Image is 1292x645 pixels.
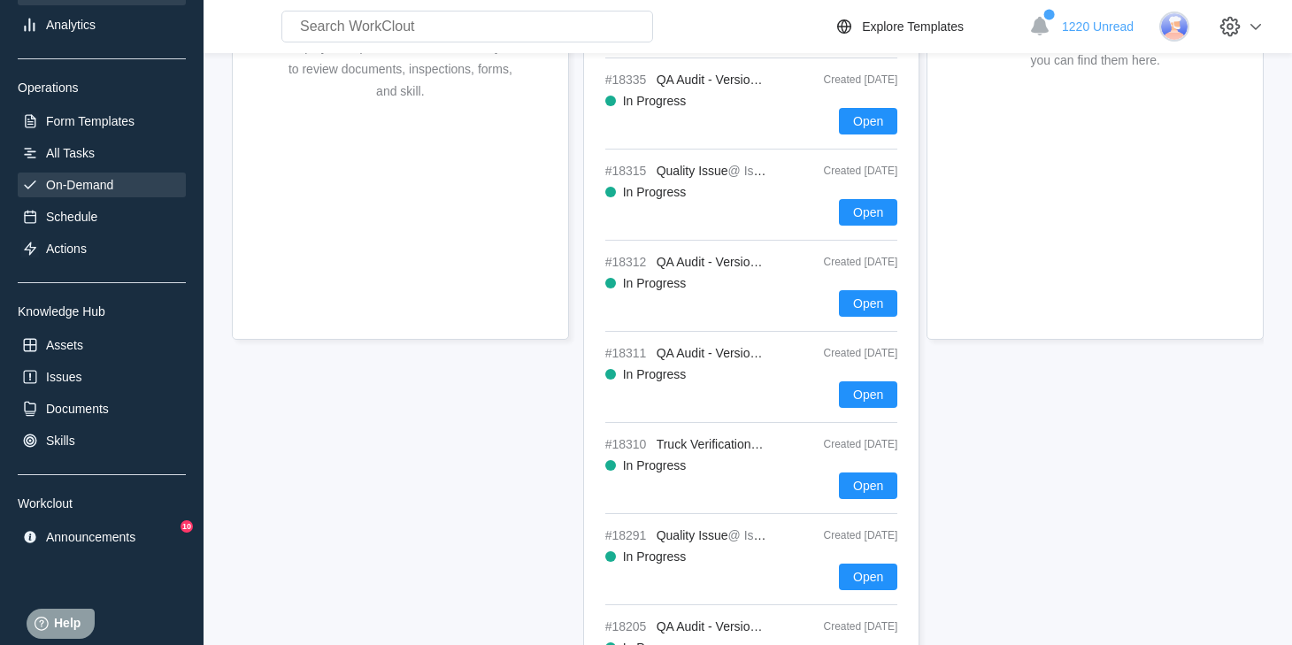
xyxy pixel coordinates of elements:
[782,438,897,450] div: Created [DATE]
[782,620,897,633] div: Created [DATE]
[46,146,95,160] div: All Tasks
[46,530,135,544] div: Announcements
[839,472,897,499] button: Open
[605,619,650,633] span: #18205
[605,528,650,542] span: #18291
[657,437,764,451] span: Truck Verification
[657,528,728,542] span: Quality Issue
[18,304,186,319] div: Knowledge Hub
[728,164,808,178] mark: @ Issue origin
[839,564,897,590] button: Open
[657,73,774,87] span: QA Audit - Version 21
[623,549,687,564] div: In Progress
[46,114,135,128] div: Form Templates
[853,115,883,127] span: Open
[605,164,650,178] span: #18315
[782,165,897,177] div: Created [DATE]
[839,290,897,317] button: Open
[657,346,774,360] span: QA Audit - Version 21
[18,204,186,229] a: Schedule
[18,12,186,37] a: Analytics
[605,73,650,87] span: #18335
[18,365,186,389] a: Issues
[728,528,808,542] mark: @ Issue origin
[18,173,186,197] a: On-Demand
[782,256,897,268] div: Created [DATE]
[782,347,897,359] div: Created [DATE]
[853,297,883,310] span: Open
[18,109,186,134] a: Form Templates
[46,178,113,192] div: On-Demand
[657,255,774,269] span: QA Audit - Version 21
[605,255,650,269] span: #18312
[1159,12,1189,42] img: user-3.png
[853,388,883,401] span: Open
[862,19,964,34] div: Explore Templates
[623,185,687,199] div: In Progress
[281,11,653,42] input: Search WorkClout
[605,346,650,360] span: #18311
[782,529,897,541] div: Created [DATE]
[46,338,83,352] div: Assets
[623,94,687,108] div: In Progress
[18,333,186,357] a: Assets
[623,367,687,381] div: In Progress
[282,36,519,103] div: Employee requests will show here for you to review documents, inspections, forms, and skill.
[18,396,186,421] a: Documents
[46,18,96,32] div: Analytics
[839,108,897,134] button: Open
[853,206,883,219] span: Open
[853,480,883,492] span: Open
[46,242,87,256] div: Actions
[46,210,97,224] div: Schedule
[839,381,897,408] button: Open
[46,402,109,416] div: Documents
[46,370,81,384] div: Issues
[623,276,687,290] div: In Progress
[657,619,774,633] span: QA Audit - Version 21
[853,571,883,583] span: Open
[46,434,75,448] div: Skills
[834,16,1020,37] a: Explore Templates
[1062,19,1134,34] span: 1220 Unread
[782,73,897,86] div: Created [DATE]
[18,81,186,95] div: Operations
[18,496,186,511] div: Workclout
[181,520,193,533] div: 10
[605,437,650,451] span: #18310
[18,525,186,549] a: Announcements
[18,236,186,261] a: Actions
[839,199,897,226] button: Open
[657,164,728,178] span: Quality Issue
[18,141,186,165] a: All Tasks
[18,428,186,453] a: Skills
[623,458,687,472] div: In Progress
